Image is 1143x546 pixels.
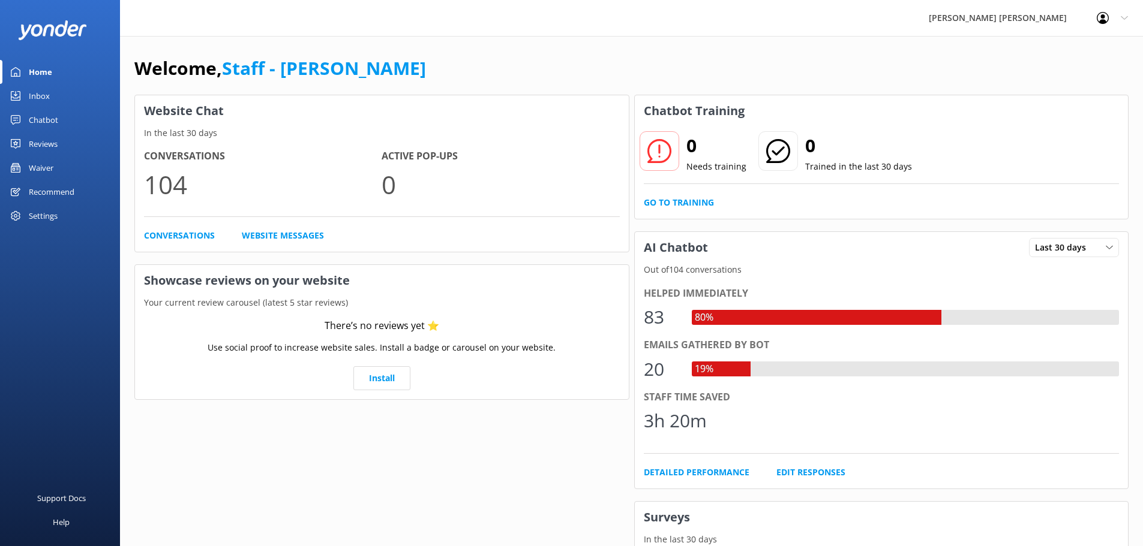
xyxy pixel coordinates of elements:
a: Go to Training [644,196,714,209]
h1: Welcome, [134,54,426,83]
h3: Website Chat [135,95,629,126]
div: Staff time saved [644,390,1120,405]
div: Emails gathered by bot [644,337,1120,353]
a: Detailed Performance [644,466,749,479]
a: Staff - [PERSON_NAME] [222,56,426,80]
p: 104 [144,164,382,204]
div: 20 [644,355,680,384]
h3: AI Chatbot [635,232,717,263]
h3: Chatbot Training [635,95,754,126]
div: Chatbot [29,108,58,132]
h2: 0 [686,131,746,160]
p: Needs training [686,160,746,173]
div: Helped immediately [644,286,1120,301]
div: There’s no reviews yet ⭐ [325,318,439,334]
div: Recommend [29,180,74,204]
div: 3h 20m [644,406,707,435]
h4: Conversations [144,149,382,164]
a: Website Messages [242,229,324,242]
div: Help [53,510,70,534]
h2: 0 [805,131,912,160]
h3: Showcase reviews on your website [135,265,629,296]
a: Conversations [144,229,215,242]
span: Last 30 days [1035,241,1093,254]
div: Home [29,60,52,84]
p: 0 [382,164,619,204]
div: Settings [29,204,58,228]
p: Out of 104 conversations [635,263,1129,276]
div: 80% [692,310,716,325]
div: Reviews [29,132,58,156]
h3: Surveys [635,502,1129,533]
a: Install [353,366,410,390]
p: Your current review carousel (latest 5 star reviews) [135,296,629,309]
p: In the last 30 days [135,126,629,140]
a: Edit Responses [776,466,845,479]
div: 83 [644,303,680,331]
p: Trained in the last 30 days [805,160,912,173]
div: 19% [692,361,716,377]
p: In the last 30 days [635,533,1129,546]
h4: Active Pop-ups [382,149,619,164]
div: Support Docs [37,486,86,510]
img: yonder-white-logo.png [18,20,87,40]
p: Use social proof to increase website sales. Install a badge or carousel on your website. [208,341,556,354]
div: Inbox [29,84,50,108]
div: Waiver [29,156,53,180]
